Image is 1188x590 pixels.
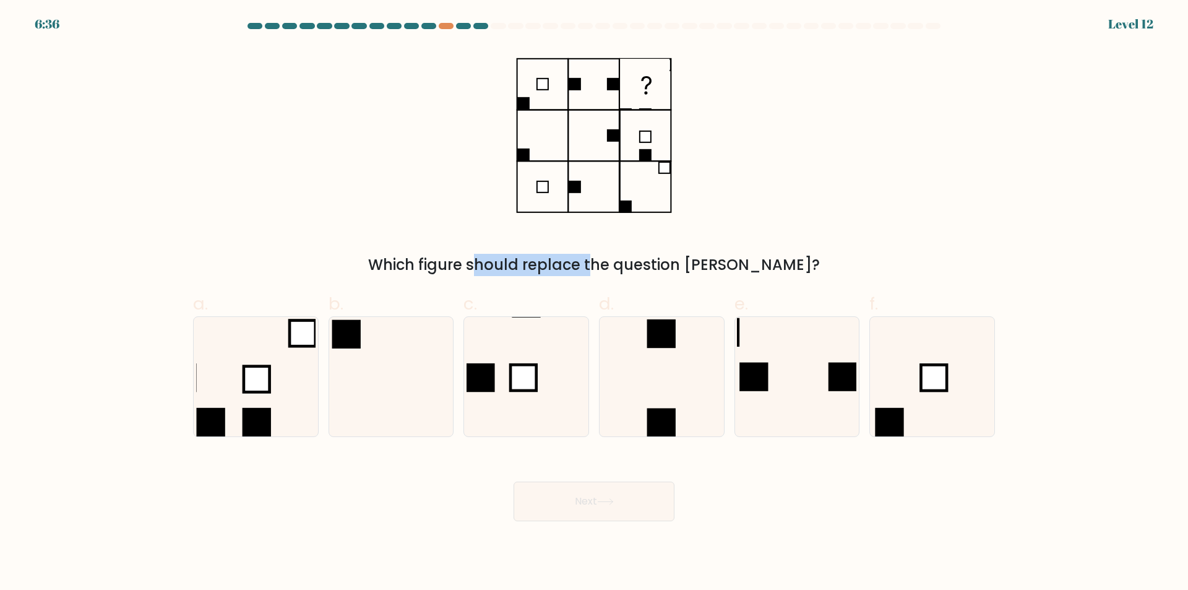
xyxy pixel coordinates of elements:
div: Which figure should replace the question [PERSON_NAME]? [200,254,988,276]
span: b. [329,292,343,316]
div: 6:36 [35,15,59,33]
span: a. [193,292,208,316]
div: Level 12 [1108,15,1153,33]
button: Next [514,482,674,521]
span: e. [734,292,748,316]
span: f. [869,292,878,316]
span: d. [599,292,614,316]
span: c. [463,292,477,316]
